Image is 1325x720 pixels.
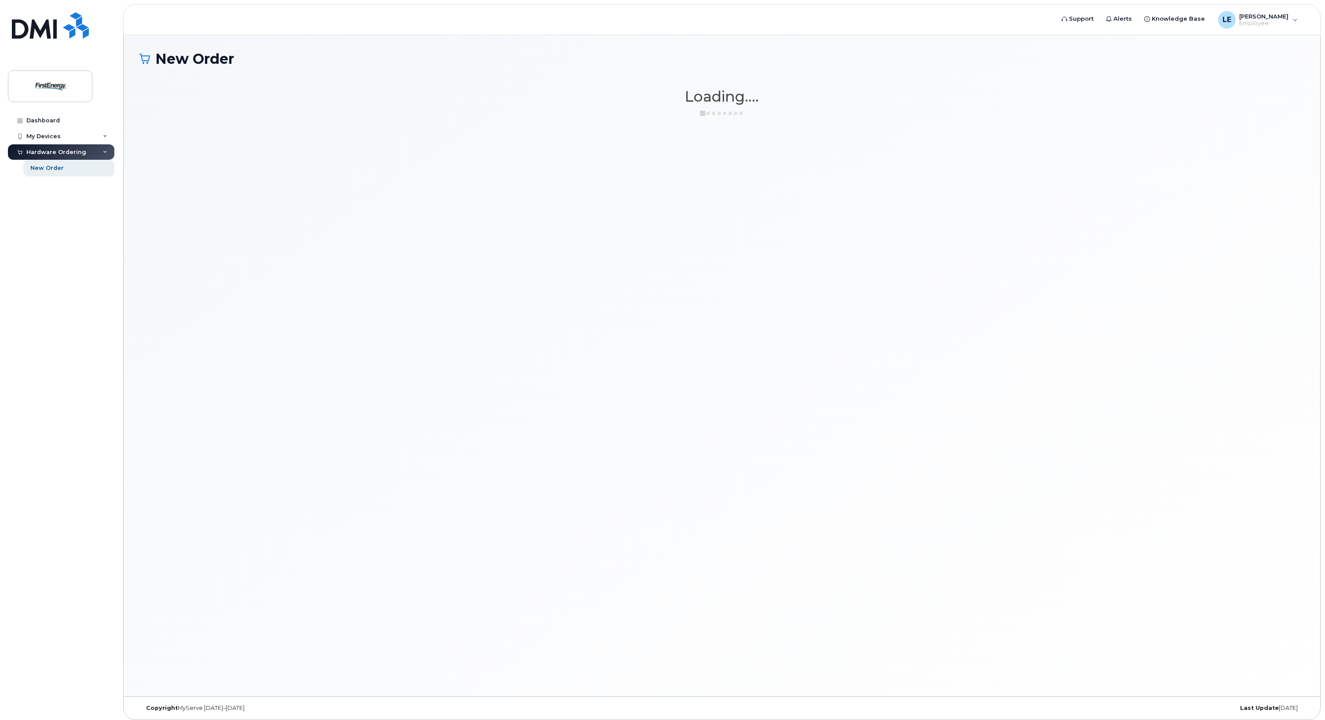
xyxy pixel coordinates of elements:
[139,88,1304,104] h1: Loading....
[1240,705,1279,711] strong: Last Update
[916,705,1304,712] div: [DATE]
[146,705,178,711] strong: Copyright
[139,705,528,712] div: MyServe [DATE]–[DATE]
[139,51,1304,66] h1: New Order
[700,110,744,117] img: ajax-loader-3a6953c30dc77f0bf724df975f13086db4f4c1262e45940f03d1251963f1bf2e.gif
